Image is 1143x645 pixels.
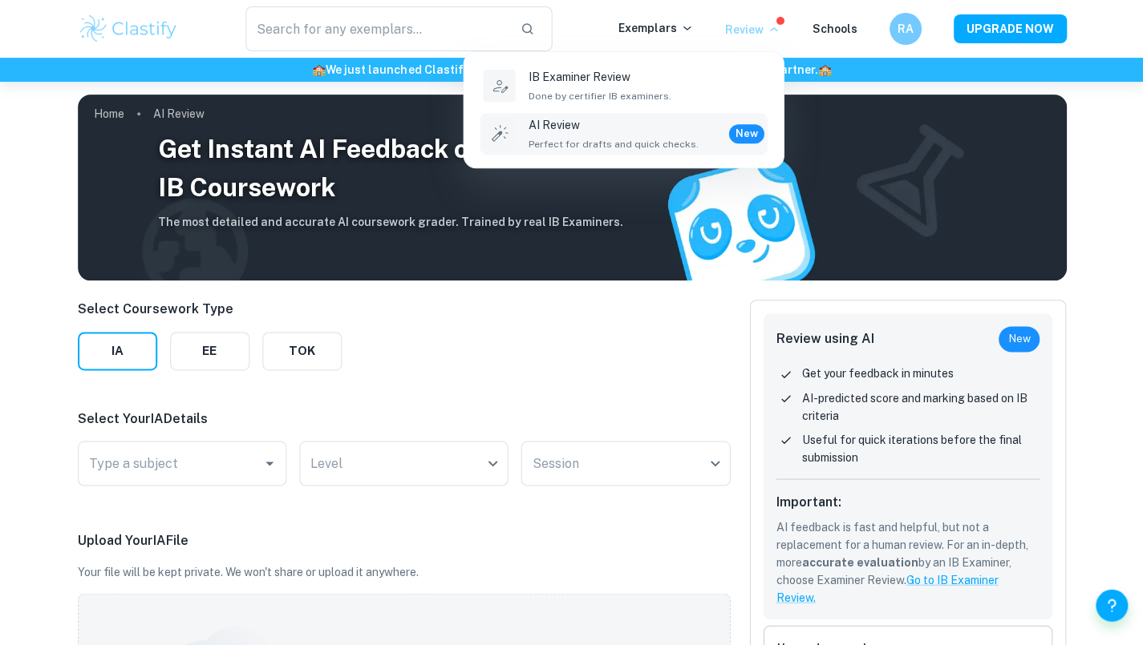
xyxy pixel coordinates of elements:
[528,116,698,134] p: AI Review
[480,113,767,155] a: AI ReviewPerfect for drafts and quick checks.New
[528,137,698,151] span: Perfect for drafts and quick checks.
[728,126,764,142] span: New
[480,65,767,107] a: IB Examiner ReviewDone by certifier IB examiners.
[528,89,671,103] span: Done by certifier IB examiners.
[528,68,671,86] p: IB Examiner Review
